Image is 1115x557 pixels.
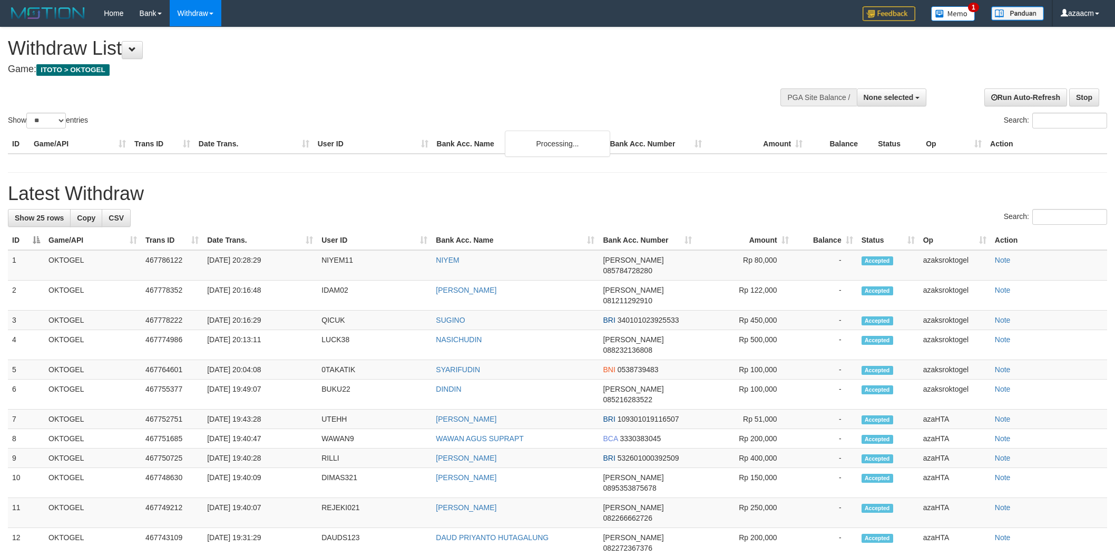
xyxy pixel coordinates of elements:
img: Button%20Memo.svg [931,6,975,21]
span: Accepted [862,385,893,394]
a: Note [995,385,1011,393]
a: Run Auto-Refresh [984,88,1067,106]
td: - [793,250,857,281]
td: 467752751 [141,410,203,429]
td: Rp 100,000 [696,380,793,410]
td: BUKU22 [317,380,432,410]
td: [DATE] 19:40:07 [203,498,317,528]
th: Op: activate to sort column ascending [919,231,991,250]
td: 3 [8,311,44,330]
a: Note [995,434,1011,443]
span: ITOTO > OKTOGEL [36,64,110,76]
td: 467749212 [141,498,203,528]
a: Note [995,454,1011,462]
td: 6 [8,380,44,410]
span: Accepted [862,256,893,265]
td: azaHTA [919,429,991,449]
td: 467774986 [141,330,203,360]
td: [DATE] 20:16:29 [203,311,317,330]
th: Amount [706,134,807,154]
select: Showentries [26,113,66,128]
span: Accepted [862,435,893,444]
span: 1 [968,3,979,12]
th: Balance: activate to sort column ascending [793,231,857,250]
th: Status [874,134,922,154]
td: - [793,468,857,498]
td: azaksroktogel [919,360,991,380]
th: ID: activate to sort column descending [8,231,44,250]
td: DIMAS321 [317,468,432,498]
td: [DATE] 19:43:28 [203,410,317,429]
td: azaHTA [919,449,991,468]
td: WAWAN9 [317,429,432,449]
td: OKTOGEL [44,250,141,281]
td: LUCK38 [317,330,432,360]
a: SYARIFUDIN [436,365,480,374]
a: Note [995,256,1011,264]
a: Note [995,533,1011,542]
h4: Game: [8,64,733,75]
td: Rp 122,000 [696,281,793,311]
span: BRI [603,415,615,423]
td: - [793,380,857,410]
td: QICUK [317,311,432,330]
td: Rp 200,000 [696,429,793,449]
span: [PERSON_NAME] [603,503,663,512]
td: - [793,498,857,528]
span: [PERSON_NAME] [603,533,663,542]
img: MOTION_logo.png [8,5,88,21]
th: Bank Acc. Name [433,134,606,154]
td: OKTOGEL [44,498,141,528]
span: [PERSON_NAME] [603,473,663,482]
td: 467751685 [141,429,203,449]
span: Copy 082272367376 to clipboard [603,544,652,552]
th: Op [922,134,986,154]
td: [DATE] 20:04:08 [203,360,317,380]
td: NIYEM11 [317,250,432,281]
td: 467750725 [141,449,203,468]
a: [PERSON_NAME] [436,286,496,294]
span: Accepted [862,316,893,325]
td: Rp 450,000 [696,311,793,330]
span: Accepted [862,286,893,295]
th: Balance [807,134,874,154]
span: [PERSON_NAME] [603,335,663,344]
button: None selected [857,88,927,106]
td: azaksroktogel [919,281,991,311]
th: Bank Acc. Number [605,134,706,154]
span: Copy 109301019116507 to clipboard [618,415,679,423]
td: 9 [8,449,44,468]
td: azaHTA [919,410,991,429]
span: Copy 088232136808 to clipboard [603,346,652,354]
td: 467764601 [141,360,203,380]
img: panduan.png [991,6,1044,21]
td: 1 [8,250,44,281]
label: Show entries [8,113,88,128]
td: 11 [8,498,44,528]
span: Accepted [862,454,893,463]
a: DAUD PRIYANTO HUTAGALUNG [436,533,549,542]
th: Bank Acc. Number: activate to sort column ascending [599,231,696,250]
span: Copy 3330383045 to clipboard [620,434,661,443]
th: Trans ID [130,134,194,154]
th: Game/API: activate to sort column ascending [44,231,141,250]
span: Show 25 rows [15,214,64,222]
a: Note [995,365,1011,374]
span: Copy 532601000392509 to clipboard [618,454,679,462]
td: 467786122 [141,250,203,281]
td: OKTOGEL [44,468,141,498]
td: azaksroktogel [919,311,991,330]
th: ID [8,134,30,154]
td: OKTOGEL [44,410,141,429]
a: [PERSON_NAME] [436,473,496,482]
span: BRI [603,454,615,462]
td: 467755377 [141,380,203,410]
td: 467778352 [141,281,203,311]
th: Amount: activate to sort column ascending [696,231,793,250]
input: Search: [1032,209,1107,225]
td: IDAM02 [317,281,432,311]
span: None selected [864,93,914,102]
td: [DATE] 19:40:28 [203,449,317,468]
td: - [793,410,857,429]
span: BCA [603,434,618,443]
